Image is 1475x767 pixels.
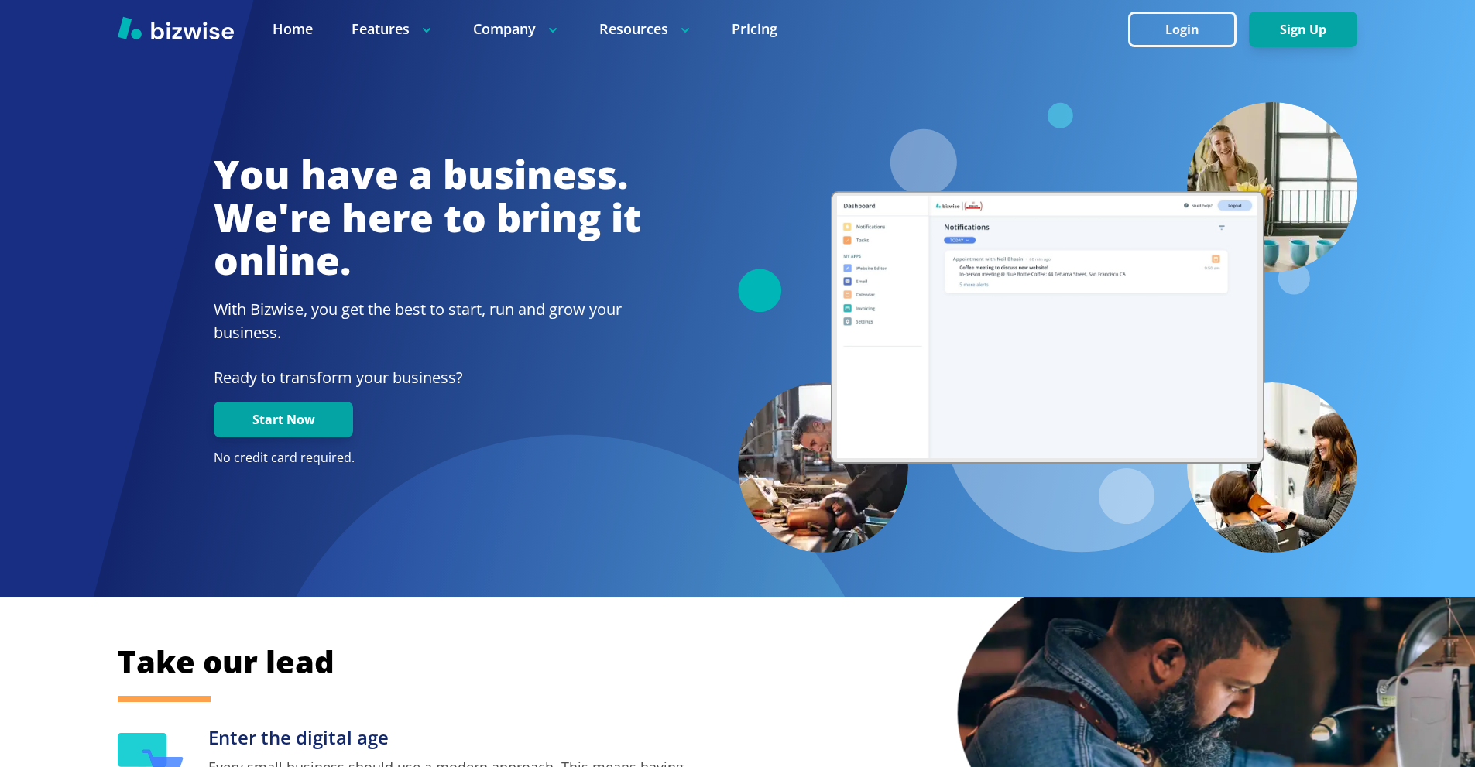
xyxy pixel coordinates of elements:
[1249,22,1357,37] a: Sign Up
[214,450,641,467] p: No credit card required.
[1249,12,1357,47] button: Sign Up
[214,153,641,282] h1: You have a business. We're here to bring it online.
[208,725,698,751] h3: Enter the digital age
[214,413,353,427] a: Start Now
[352,19,434,39] p: Features
[214,298,641,344] h2: With Bizwise, you get the best to start, run and grow your business.
[118,641,1279,683] h2: Take our lead
[1128,12,1237,47] button: Login
[214,402,353,437] button: Start Now
[473,19,561,39] p: Company
[214,366,641,389] p: Ready to transform your business?
[118,16,234,39] img: Bizwise Logo
[599,19,693,39] p: Resources
[732,19,777,39] a: Pricing
[1128,22,1249,37] a: Login
[273,19,313,39] a: Home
